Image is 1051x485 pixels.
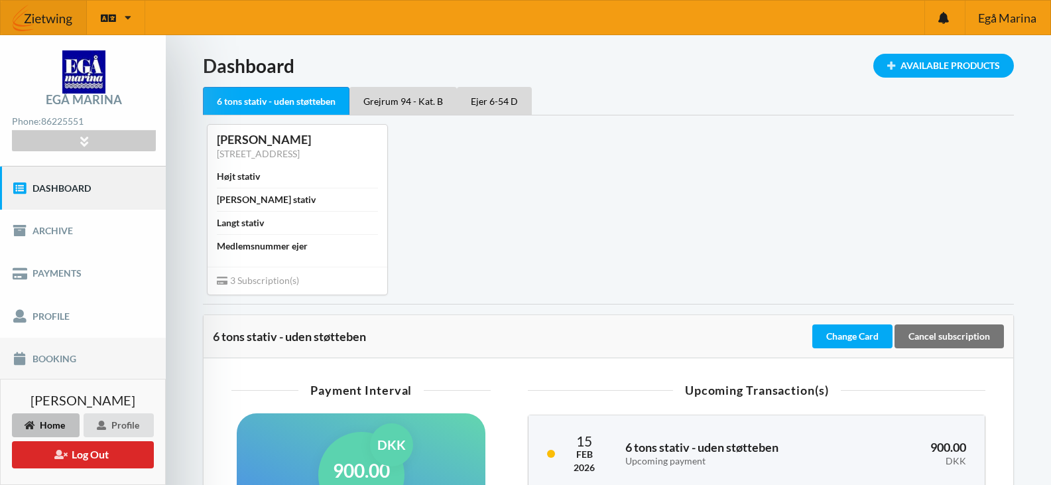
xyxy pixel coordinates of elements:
div: Upcoming Transaction(s) [528,384,985,396]
div: 2026 [574,461,595,474]
h1: Dashboard [203,54,1014,78]
div: Cancel subscription [895,324,1004,348]
div: Upcoming payment [625,456,845,467]
h1: 900.00 [333,458,390,482]
div: Profile [84,413,154,437]
div: Medlemsnummer ejer [217,240,308,253]
div: Home [12,413,80,437]
div: Ejer 6-54 D [457,87,532,115]
span: Egå Marina [978,12,1036,24]
div: 6 tons stativ - uden støtteben [213,330,810,343]
h3: 6 tons stativ - uden støtteben [625,440,845,466]
div: Egå Marina [46,94,122,105]
strong: 86225551 [41,115,84,127]
span: [PERSON_NAME] [31,393,135,407]
div: DKK [370,423,413,466]
div: [PERSON_NAME] [217,132,378,147]
div: 15 [574,434,595,448]
div: Højt stativ [217,170,260,183]
span: 3 Subscription(s) [217,275,299,286]
img: logo [62,50,105,94]
div: Phone: [12,113,155,131]
div: Available Products [873,54,1014,78]
div: Feb [574,448,595,461]
div: DKK [864,456,966,467]
div: Grejrum 94 - Kat. B [349,87,457,115]
div: Langt stativ [217,216,264,230]
h3: 900.00 [864,440,966,466]
div: Change Card [812,324,893,348]
div: Payment Interval [231,384,491,396]
button: Log Out [12,441,154,468]
div: 6 tons stativ - uden støtteben [203,87,349,115]
div: [PERSON_NAME] stativ [217,193,316,206]
a: [STREET_ADDRESS] [217,148,300,159]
